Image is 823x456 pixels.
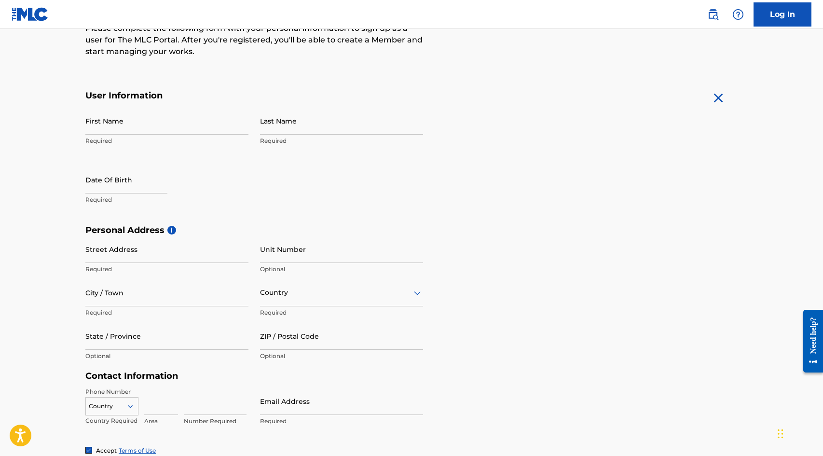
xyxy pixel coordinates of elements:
[85,225,738,236] h5: Personal Address
[96,447,117,454] span: Accept
[707,9,719,20] img: search
[85,137,248,145] p: Required
[85,195,248,204] p: Required
[85,352,248,360] p: Optional
[144,417,178,426] p: Area
[732,9,744,20] img: help
[85,265,248,274] p: Required
[703,5,723,24] a: Public Search
[728,5,748,24] div: Help
[260,417,423,426] p: Required
[167,226,176,235] span: i
[711,90,726,106] img: close
[260,137,423,145] p: Required
[85,90,423,101] h5: User Information
[775,410,823,456] iframe: Chat Widget
[85,308,248,317] p: Required
[85,371,423,382] h5: Contact Information
[119,447,156,454] a: Terms of Use
[12,7,49,21] img: MLC Logo
[778,419,783,448] div: Drag
[260,308,423,317] p: Required
[85,23,423,57] p: Please complete the following form with your personal information to sign up as a user for The ML...
[796,303,823,380] iframe: Resource Center
[86,447,92,453] img: checkbox
[260,352,423,360] p: Optional
[85,416,138,425] p: Country Required
[754,2,811,27] a: Log In
[184,417,247,426] p: Number Required
[260,265,423,274] p: Optional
